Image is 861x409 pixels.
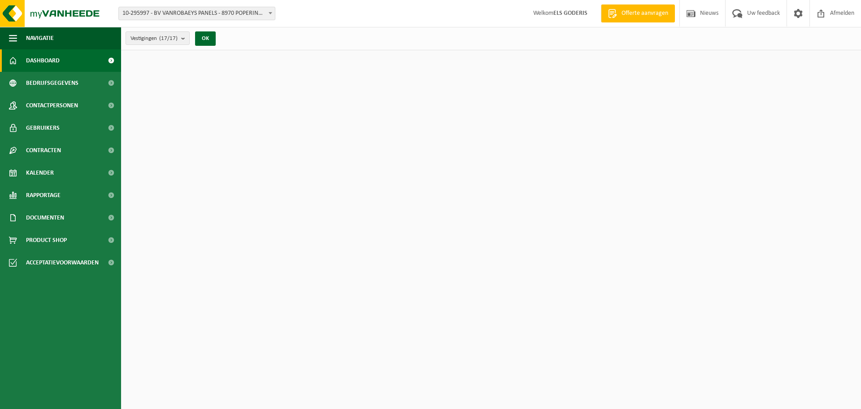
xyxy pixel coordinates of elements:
[126,31,190,45] button: Vestigingen(17/17)
[26,207,64,229] span: Documenten
[159,35,178,41] count: (17/17)
[26,229,67,251] span: Product Shop
[26,139,61,162] span: Contracten
[619,9,670,18] span: Offerte aanvragen
[26,251,99,274] span: Acceptatievoorwaarden
[195,31,216,46] button: OK
[26,49,60,72] span: Dashboard
[119,7,275,20] span: 10-295997 - BV VANROBAEYS PANELS - 8970 POPERINGE, BENELUXLAAN 12
[26,27,54,49] span: Navigatie
[26,162,54,184] span: Kalender
[26,184,61,207] span: Rapportage
[130,32,178,45] span: Vestigingen
[118,7,275,20] span: 10-295997 - BV VANROBAEYS PANELS - 8970 POPERINGE, BENELUXLAAN 12
[26,72,78,94] span: Bedrijfsgegevens
[26,94,78,117] span: Contactpersonen
[26,117,60,139] span: Gebruikers
[601,4,675,22] a: Offerte aanvragen
[553,10,587,17] strong: ELS GODERIS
